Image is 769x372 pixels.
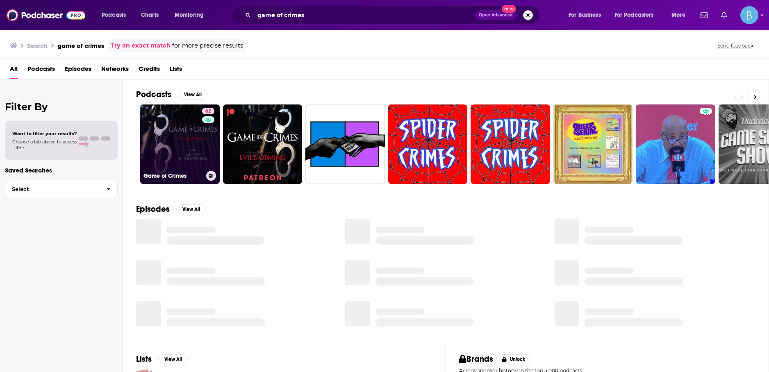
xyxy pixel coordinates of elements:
[697,8,711,22] a: Show notifications dropdown
[740,6,758,24] button: Show profile menu
[57,42,104,50] h3: game of crimes
[139,62,160,79] a: Credits
[5,166,118,174] p: Saved Searches
[65,62,91,79] a: Episodes
[205,107,211,116] span: 62
[136,204,170,214] h2: Episodes
[27,42,48,50] h3: Search
[5,186,100,192] span: Select
[178,90,207,100] button: View All
[27,62,55,79] a: Podcasts
[614,9,654,21] span: For Podcasters
[140,104,220,184] a: 62Game of Crimes
[176,204,206,214] button: View All
[96,9,137,22] button: open menu
[254,9,475,22] input: Search podcasts, credits, & more...
[158,354,188,364] button: View All
[170,62,182,79] a: Lists
[141,9,159,21] span: Charts
[136,89,171,100] h2: Podcasts
[7,7,85,23] img: Podchaser - Follow, Share and Rate Podcasts
[715,42,756,49] button: Send feedback
[136,354,188,364] a: ListsView All
[563,9,611,22] button: open menu
[111,41,171,50] a: Try an exact match
[666,9,696,22] button: open menu
[479,13,513,17] span: Open Advanced
[718,8,730,22] a: Show notifications dropdown
[10,62,18,79] a: All
[172,41,243,50] span: for more precise results
[12,131,77,136] span: Want to filter your results?
[671,9,685,21] span: More
[496,354,531,364] button: Unlock
[475,10,516,20] button: Open AdvancedNew
[12,139,77,150] span: Choose a tab above to access filters.
[740,6,758,24] span: Logged in as BLASTmedia
[239,6,548,25] div: Search podcasts, credits, & more...
[175,9,204,21] span: Monitoring
[740,6,758,24] img: User Profile
[136,204,206,214] a: EpisodesView All
[102,9,126,21] span: Podcasts
[459,354,493,364] h2: Brands
[5,101,118,113] h2: Filter By
[5,180,118,198] button: Select
[101,62,129,79] a: Networks
[169,9,214,22] button: open menu
[502,5,516,13] span: New
[136,9,164,22] a: Charts
[136,89,207,100] a: PodcastsView All
[202,108,214,114] a: 62
[569,9,601,21] span: For Business
[143,172,203,179] h3: Game of Crimes
[136,354,152,364] h2: Lists
[609,9,666,22] button: open menu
